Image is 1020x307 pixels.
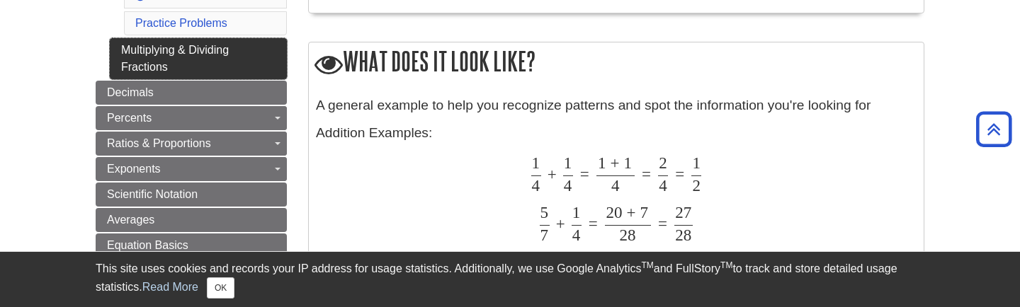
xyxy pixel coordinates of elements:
a: Percents [96,106,287,130]
span: 1 [572,203,581,221]
a: Back to Top [971,120,1016,139]
span: Decimals [107,86,154,98]
a: Decimals [96,81,287,105]
span: Exponents [107,163,161,175]
button: Close [207,277,234,299]
span: 28 [675,226,691,244]
a: Multiplying & Dividing Fractions [110,38,287,79]
span: 27 [675,203,691,221]
a: Equation Basics [96,233,287,257]
span: Ratios & Proportions [107,137,211,149]
span: 20 [606,203,622,221]
a: Scientific Notation [96,183,287,207]
span: 4 [564,176,572,195]
span: 4 [611,176,620,195]
span: = [670,165,684,183]
span: Percents [107,112,152,124]
span: 4 [532,176,540,195]
span: + [606,153,620,172]
span: = [637,165,651,183]
span: 1 [532,153,540,172]
span: = [653,214,667,233]
p: A general example to help you recognize patterns and spot the information you're looking for [316,95,917,116]
span: 7 [636,203,649,221]
span: Averages [107,214,154,226]
span: 1 [564,153,572,172]
span: 28 [619,226,635,244]
a: Practice Problems [135,17,227,29]
span: 4 [659,176,667,195]
span: 2 [692,176,701,195]
h2: What does it look like? [309,42,924,83]
div: This site uses cookies and records your IP address for usage statistics. Additionally, we use Goo... [96,260,924,299]
span: + [552,214,565,233]
span: + [623,203,636,221]
span: 4 [572,226,581,244]
a: Read More [142,281,198,293]
span: 1 [692,153,701,172]
span: 2 [659,153,667,172]
span: 7 [540,226,549,244]
span: Equation Basics [107,239,188,251]
sup: TM [641,260,653,270]
sup: TM [720,260,732,270]
span: + [543,165,557,183]
span: 1 [598,153,606,172]
span: Scientific Notation [107,188,198,200]
a: Ratios & Proportions [96,132,287,156]
span: 5 [540,203,549,221]
a: Exponents [96,157,287,181]
span: = [575,165,589,183]
span: 1 [620,153,633,172]
span: = [584,214,598,233]
a: Averages [96,208,287,232]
